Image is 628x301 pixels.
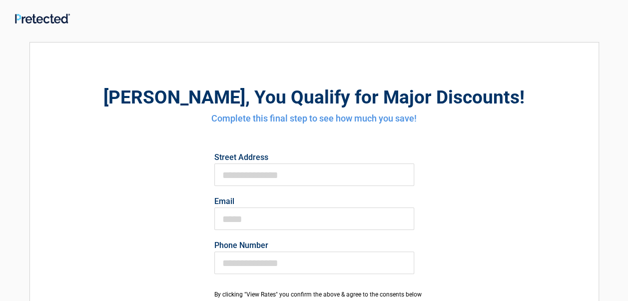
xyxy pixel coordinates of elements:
label: Email [214,197,414,205]
span: [PERSON_NAME] [103,86,245,108]
img: Main Logo [15,13,70,23]
label: Street Address [214,153,414,161]
label: Phone Number [214,241,414,249]
h2: , You Qualify for Major Discounts! [85,85,544,109]
div: By clicking "View Rates" you confirm the above & agree to the consents below [214,290,414,299]
h4: Complete this final step to see how much you save! [85,112,544,125]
